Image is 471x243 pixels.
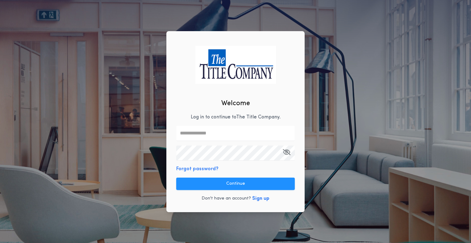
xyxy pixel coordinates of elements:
input: Open Keeper Popup [176,146,295,160]
h2: Welcome [221,98,250,109]
p: Log in to continue to The Title Company . [191,113,281,121]
button: Forgot password? [176,165,219,173]
button: Open Keeper Popup [283,146,290,160]
p: Don't have an account? [202,196,251,202]
button: Sign up [252,195,269,202]
button: Continue [176,178,295,190]
img: logo [195,46,276,84]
